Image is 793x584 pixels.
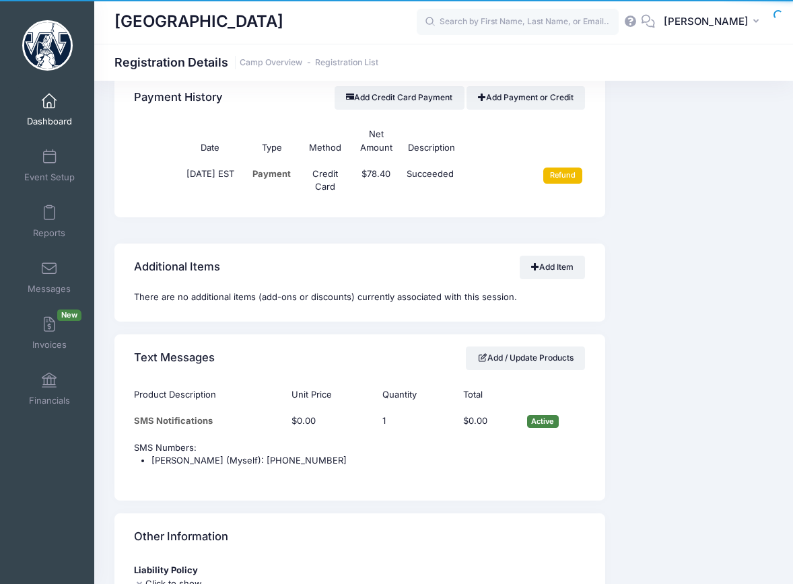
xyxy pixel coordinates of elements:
[22,20,73,71] img: Westminster College
[543,168,583,184] input: Refund
[114,291,605,322] div: There are no additional items (add-ons or discounts) currently associated with this session.
[32,339,67,351] span: Invoices
[114,7,283,38] h1: [GEOGRAPHIC_DATA]
[351,121,401,161] th: Net Amount
[151,454,585,468] li: [PERSON_NAME] (Myself): [PHONE_NUMBER]
[27,116,72,127] span: Dashboard
[527,415,559,428] span: Active
[467,86,586,109] a: Add Payment or Credit
[335,86,464,109] button: Add Credit Card Payment
[520,256,586,279] a: Add Item
[401,161,530,200] td: Succeeded
[285,381,376,408] th: Unit Price
[134,381,285,408] th: Product Description
[18,309,81,357] a: InvoicesNew
[134,564,585,577] div: Liability Policy
[664,14,749,29] span: [PERSON_NAME]
[134,518,228,556] h4: Other Information
[376,381,457,408] th: Quantity
[243,121,300,161] th: Type
[134,408,285,435] td: SMS Notifications
[177,121,243,161] th: Date
[300,161,351,200] td: Credit Card
[382,414,403,428] div: Click Pencil to edit...
[456,408,520,435] td: $0.00
[240,58,302,68] a: Camp Overview
[57,309,81,321] span: New
[18,254,81,301] a: Messages
[466,346,586,369] a: Add / Update Products
[456,381,520,408] th: Total
[134,248,220,287] h4: Additional Items
[401,121,530,161] th: Description
[315,58,378,68] a: Registration List
[285,408,376,435] td: $0.00
[134,435,585,483] td: SMS Numbers:
[243,161,300,200] td: Payment
[417,9,619,36] input: Search by First Name, Last Name, or Email...
[351,161,401,200] td: $78.40
[28,283,71,295] span: Messages
[33,227,65,239] span: Reports
[300,121,351,161] th: Method
[18,198,81,245] a: Reports
[18,365,81,412] a: Financials
[29,395,70,406] span: Financials
[114,55,378,69] h1: Registration Details
[655,7,773,38] button: [PERSON_NAME]
[134,339,215,377] h4: Text Messages
[177,161,243,200] td: [DATE] EST
[24,172,75,183] span: Event Setup
[134,79,223,117] h4: Payment History
[18,142,81,189] a: Event Setup
[18,86,81,133] a: Dashboard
